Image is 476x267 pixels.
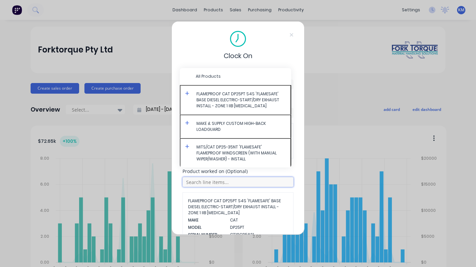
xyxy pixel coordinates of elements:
span: Clock On [224,51,252,61]
input: Search line items... [182,177,294,187]
span: CAT [230,217,288,223]
span: SERIAL NUMBER [188,232,225,238]
span: FLAMEPROOF CAT DP25PT S4S 'FLAMESAFE' BASE DIESEL ELECTRIC-START/DRY EXHAUST INSTALL - ZONE 1 IIB... [188,198,288,216]
button: MAKE & SUPPLY CUSTOM HIGH-BACK LOADGUARD [180,115,291,138]
button: MITS/CAT DP25-35NT 'FLAMESAFE' FLAMEPROOF WINDSCREEN (WITH MANUAL WIPER/WASHER) - INSTALL [180,138,291,168]
button: FLAMEPROOF CAT DP25PT S4S 'FLAMESAFE' BASE DIESEL ELECTRIC-START/DRY EXHAUST INSTALL - ZONE 1 IIB... [180,85,291,115]
span: All Products [196,73,286,79]
span: MAKE & SUPPLY CUSTOM HIGH-BACK LOADGUARD [196,121,285,133]
span: MODEL [188,224,225,230]
span: FLAMEPROOF CAT DP25PT S4S 'FLAMESAFE' BASE DIESEL ELECTRIC-START/DRY EXHAUST INSTALL - ZONE 1 IIB... [196,91,285,109]
div: Product worked on (Optional) [182,169,294,174]
span: MAKE [188,217,225,223]
span: DP25PT [230,224,288,230]
span: CT18G85621 [230,232,288,238]
span: MITS/CAT DP25-35NT 'FLAMESAFE' FLAMEPROOF WINDSCREEN (WITH MANUAL WIPER/WASHER) - INSTALL [196,144,285,162]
